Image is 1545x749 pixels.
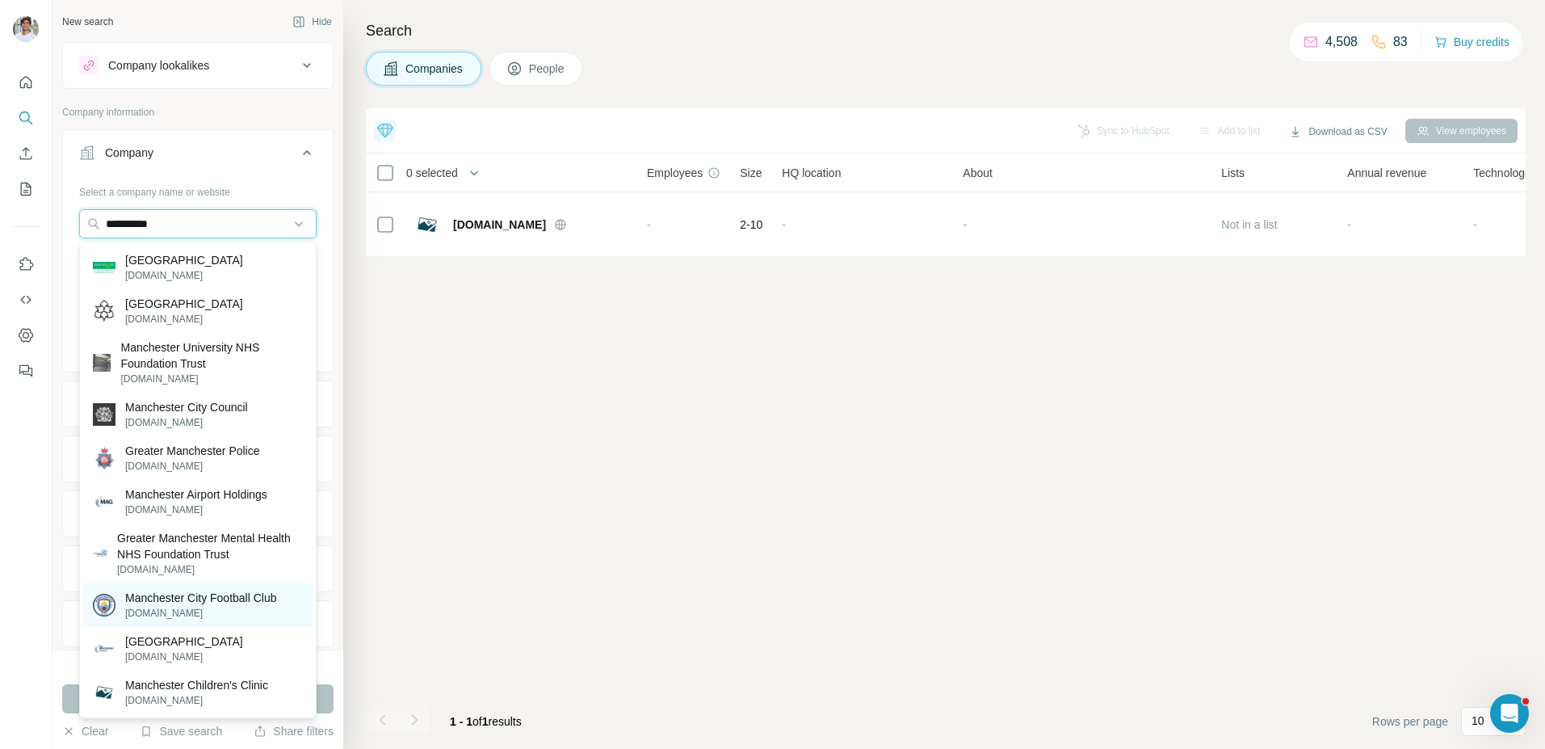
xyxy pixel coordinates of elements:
img: Manchester City Football Club [93,594,115,616]
button: Search [13,103,39,133]
button: Annual revenue ($) [63,494,333,533]
img: Manchester Metropolitan University [93,300,115,322]
p: [DOMAIN_NAME] [125,650,243,664]
span: HQ location [782,165,841,181]
span: - [1347,218,1351,231]
p: Manchester Children's Clinic [125,677,268,693]
div: Select a company name or website [79,179,317,200]
button: Buy credits [1434,31,1509,53]
p: [DOMAIN_NAME] [125,693,268,708]
img: Manchester Children's Clinic [93,681,115,704]
span: [DOMAIN_NAME] [453,217,546,233]
button: Use Surfe on LinkedIn [13,250,39,279]
span: - [963,218,967,231]
p: Manchester University NHS Foundation Trust [120,339,303,372]
p: Company information [62,105,334,120]
p: [DOMAIN_NAME] [120,372,303,386]
button: Use Surfe API [13,285,39,314]
img: Manchester University NHS Foundation Trust [93,354,111,372]
span: Employees [647,165,703,181]
img: Logo of manutd.com.ua [414,212,440,238]
span: 2-10 [740,217,762,233]
button: Clear [62,723,108,739]
button: Industry [63,385,333,423]
p: [DOMAIN_NAME] [125,415,248,430]
span: Size [740,165,762,181]
p: [GEOGRAPHIC_DATA] [125,252,243,268]
img: Greater Manchester Police [93,447,115,469]
button: Hide [281,10,343,34]
button: Technologies [63,604,333,643]
p: Manchester City Council [125,399,248,415]
p: 10 [1472,713,1484,729]
div: Company [105,145,153,161]
img: Greater Manchester Mental Health NHS Foundation Trust [93,546,107,561]
button: Enrich CSV [13,139,39,168]
span: Annual revenue [1347,165,1426,181]
button: Save search [140,723,222,739]
span: - [782,218,786,231]
button: HQ location [63,440,333,478]
span: - [647,218,651,231]
button: Quick start [13,68,39,97]
img: Manchester City Council [93,403,115,426]
div: Company lookalikes [108,57,209,74]
div: New search [62,15,113,29]
span: Rows per page [1372,713,1448,730]
p: [DOMAIN_NAME] [125,268,243,283]
span: 1 [482,715,489,728]
button: Feedback [13,356,39,385]
span: 0 selected [406,165,458,181]
img: Manchester Airport Holdings [93,490,115,513]
p: Greater Manchester Police [125,443,260,459]
iframe: Intercom live chat [1490,694,1529,733]
p: [DOMAIN_NAME] [125,312,243,326]
span: Companies [405,61,464,77]
img: University of Manchester [93,256,115,279]
button: Company [63,133,333,179]
button: Dashboard [13,321,39,350]
p: 4,508 [1325,32,1358,52]
img: Avatar [13,16,39,42]
p: [DOMAIN_NAME] [125,459,260,473]
p: Greater Manchester Mental Health NHS Foundation Trust [117,530,303,562]
span: of [472,715,482,728]
button: My lists [13,175,39,204]
p: [DOMAIN_NAME] [125,503,267,517]
span: Lists [1221,165,1245,181]
span: About [963,165,993,181]
span: People [529,61,566,77]
span: Technologies [1473,165,1539,181]
span: - [1473,218,1477,231]
p: [GEOGRAPHIC_DATA] [125,296,243,312]
span: results [450,715,522,728]
span: 1 - 1 [450,715,472,728]
p: [DOMAIN_NAME] [117,562,303,577]
button: Company lookalikes [63,46,333,85]
h4: Search [366,19,1526,42]
button: Share filters [254,723,334,739]
span: Not in a list [1221,218,1277,231]
p: Manchester City Football Club [125,590,277,606]
img: Manchester Airport [93,637,115,660]
button: Download as CSV [1278,120,1398,144]
p: [DOMAIN_NAME] [125,606,277,621]
p: [GEOGRAPHIC_DATA] [125,633,243,650]
p: Manchester Airport Holdings [125,486,267,503]
button: Employees (size) [63,549,333,588]
p: 83 [1393,32,1408,52]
